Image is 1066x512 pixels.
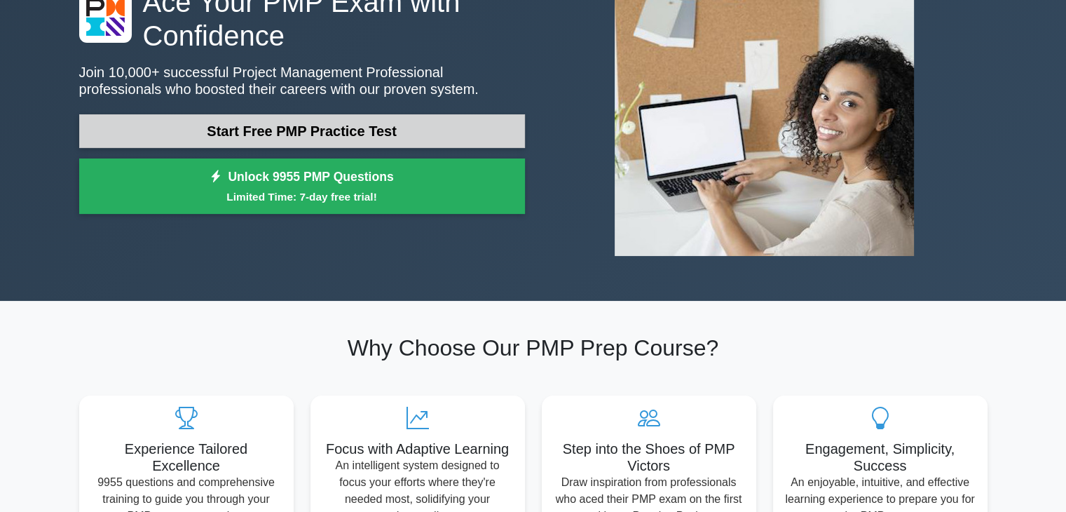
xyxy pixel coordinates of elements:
[90,440,282,474] h5: Experience Tailored Excellence
[322,440,514,457] h5: Focus with Adaptive Learning
[79,335,988,361] h2: Why Choose Our PMP Prep Course?
[79,114,525,148] a: Start Free PMP Practice Test
[97,189,507,205] small: Limited Time: 7-day free trial!
[79,159,525,215] a: Unlock 9955 PMP QuestionsLimited Time: 7-day free trial!
[784,440,976,474] h5: Engagement, Simplicity, Success
[79,64,525,97] p: Join 10,000+ successful Project Management Professional professionals who boosted their careers w...
[553,440,745,474] h5: Step into the Shoes of PMP Victors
